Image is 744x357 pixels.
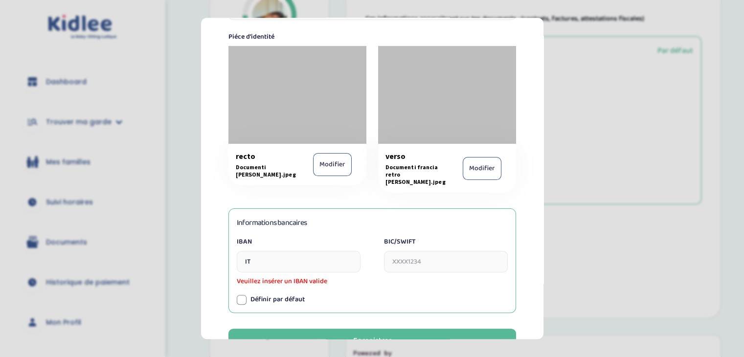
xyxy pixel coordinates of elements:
[228,329,516,354] button: Enregistrer
[384,237,508,247] label: BIC/SWIFT
[237,237,361,247] label: IBAN
[385,152,446,161] span: verso
[385,164,446,186] span: Documenti francia retro [PERSON_NAME].jpeg
[228,32,516,43] label: Piéce d’identité
[237,277,361,287] span: Veuillez insérer un IBAN valide
[384,251,508,273] input: XXXX1234
[463,157,501,180] button: Modifier
[237,217,307,229] h3: Informations bancaires
[250,295,305,305] label: Définir par défaut
[353,335,391,347] div: Enregistrer
[237,251,361,273] input: FRXXXXXXXXXXXXXXXXXXXXXX123
[236,152,296,161] span: recto
[313,154,352,177] button: Modifier
[236,164,296,178] span: Documenti [PERSON_NAME].jpeg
